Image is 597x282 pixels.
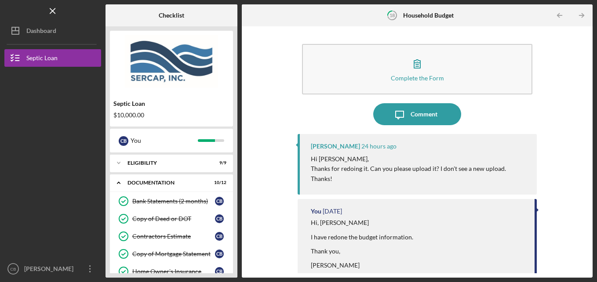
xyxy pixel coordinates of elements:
[4,22,101,40] button: Dashboard
[10,267,16,271] text: CB
[403,12,454,19] b: Household Budget
[113,112,229,119] div: $10,000.00
[4,49,101,67] button: Septic Loan
[311,208,321,215] div: You
[131,133,198,148] div: You
[132,198,215,205] div: Bank Statements (2 months)
[411,103,437,125] div: Comment
[159,12,184,19] b: Checklist
[211,160,226,166] div: 9 / 9
[119,136,128,146] div: C B
[311,143,360,150] div: [PERSON_NAME]
[114,192,229,210] a: Bank Statements (2 months)CB
[132,215,215,222] div: Copy of Deed or DOT
[215,249,224,258] div: C B
[389,12,394,18] tspan: 18
[215,197,224,206] div: C B
[114,263,229,280] a: Home Owner's InsuranceCB
[113,100,229,107] div: Septic Loan
[26,49,58,69] div: Septic Loan
[361,143,397,150] time: 2025-09-17 15:05
[4,260,101,278] button: CB[PERSON_NAME]
[110,35,233,88] img: Product logo
[215,214,224,223] div: C B
[127,180,204,185] div: Documentation
[132,268,215,275] div: Home Owner's Insurance
[211,180,226,185] div: 10 / 12
[132,233,215,240] div: Contractors Estimate
[311,219,415,269] div: Hi, [PERSON_NAME] I have redone the budget information. Thank you, [PERSON_NAME]
[22,260,79,280] div: [PERSON_NAME]
[127,160,204,166] div: Eligibility
[215,267,224,276] div: C B
[391,75,444,81] div: Complete the Form
[302,44,533,94] button: Complete the Form
[311,164,506,174] p: Thanks for redoing it. Can you please upload it? I don't see a new upload.
[132,250,215,257] div: Copy of Mortgage Statement
[114,210,229,228] a: Copy of Deed or DOTCB
[114,228,229,245] a: Contractors EstimateCB
[323,208,342,215] time: 2025-09-16 18:08
[311,154,506,164] p: Hi [PERSON_NAME],
[114,245,229,263] a: Copy of Mortgage StatementCB
[26,22,56,42] div: Dashboard
[311,174,506,184] p: Thanks!
[215,232,224,241] div: C B
[373,103,461,125] button: Comment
